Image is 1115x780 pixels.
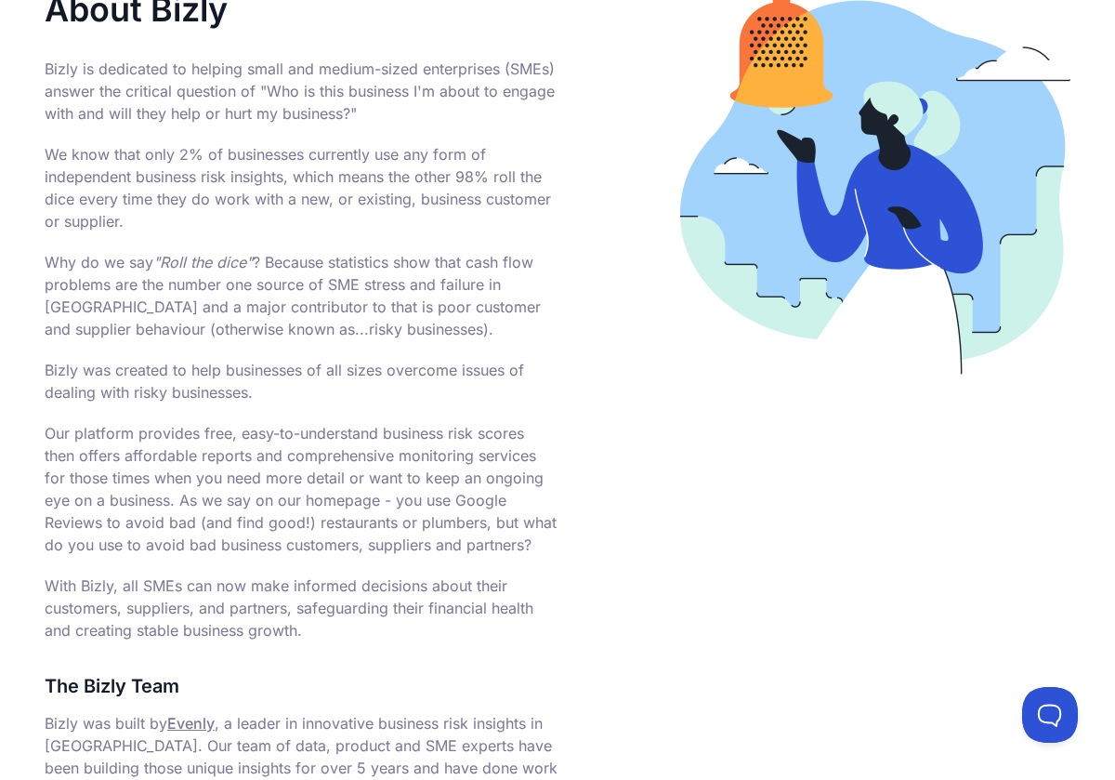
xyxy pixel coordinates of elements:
p: Bizly was created to help businesses of all sizes overcome issues of dealing with risky businesses. [45,359,557,403]
p: Bizly is dedicated to helping small and medium-sized enterprises (SMEs) answer the critical quest... [45,58,557,125]
p: We know that only 2% of businesses currently use any form of independent business risk insights, ... [45,143,557,232]
a: Evenly [167,714,215,733]
p: Why do we say ? Because statistics show that cash flow problems are the number one source of SME ... [45,251,557,340]
h3: The Bizly Team [45,671,557,701]
i: "Roll the dice" [153,253,253,271]
p: Our platform provides free, easy-to-understand business risk scores then offers affordable report... [45,422,557,556]
p: With Bizly, all SMEs can now make informed decisions about their customers, suppliers, and partne... [45,575,557,641]
iframe: Toggle Customer Support [1022,687,1078,743]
